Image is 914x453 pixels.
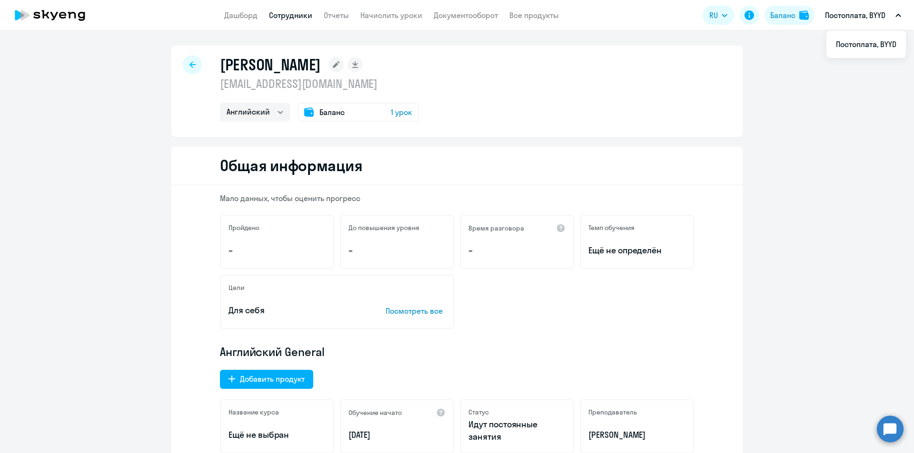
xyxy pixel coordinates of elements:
[826,30,906,58] ul: RU
[269,10,312,20] a: Сотрудники
[770,10,795,21] div: Баланс
[228,408,279,416] h5: Название курса
[360,10,422,20] a: Начислить уроки
[228,244,326,257] p: –
[468,408,489,416] h5: Статус
[228,223,259,232] h5: Пройдено
[588,244,685,257] span: Ещё не определён
[468,224,524,232] h5: Время разговора
[220,76,419,91] p: [EMAIL_ADDRESS][DOMAIN_NAME]
[765,6,815,25] button: Балансbalance
[348,223,419,232] h5: До повышения уровня
[820,4,906,27] button: Постоплата, BYYD
[348,408,402,417] h5: Обучение начато
[588,223,635,232] h5: Темп обучения
[240,373,305,385] div: Добавить продукт
[825,10,885,21] p: Постоплата, BYYD
[220,55,321,74] h1: [PERSON_NAME]
[468,244,566,257] p: –
[228,429,326,441] p: Ещё не выбран
[434,10,498,20] a: Документооборот
[709,10,718,21] span: RU
[324,10,349,20] a: Отчеты
[220,344,325,359] span: Английский General
[799,10,809,20] img: balance
[509,10,559,20] a: Все продукты
[468,418,566,443] p: Идут постоянные занятия
[220,370,313,389] button: Добавить продукт
[703,6,734,25] button: RU
[224,10,258,20] a: Дашборд
[588,408,637,416] h5: Преподаватель
[319,106,345,118] span: Баланс
[391,106,412,118] span: 1 урок
[228,304,356,317] p: Для себя
[348,244,446,257] p: –
[220,193,694,203] p: Мало данных, чтобы оценить прогресс
[220,156,362,175] h2: Общая информация
[386,305,446,317] p: Посмотреть все
[348,429,446,441] p: [DATE]
[588,429,685,441] p: [PERSON_NAME]
[228,283,244,292] h5: Цели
